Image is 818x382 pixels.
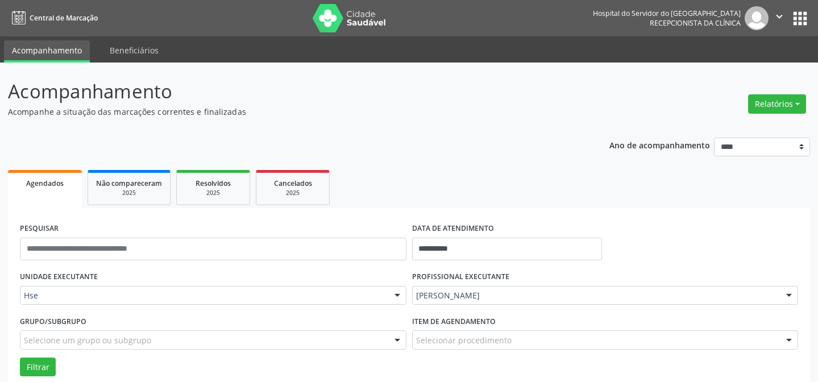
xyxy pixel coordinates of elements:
p: Ano de acompanhamento [609,138,710,152]
span: Agendados [26,178,64,188]
span: Recepcionista da clínica [650,18,741,28]
label: DATA DE ATENDIMENTO [412,220,494,238]
label: Grupo/Subgrupo [20,313,86,330]
div: 2025 [264,189,321,197]
span: Selecionar procedimento [416,334,512,346]
p: Acompanhamento [8,77,570,106]
span: Hse [24,290,383,301]
a: Beneficiários [102,40,167,60]
button: apps [790,9,810,28]
div: Hospital do Servidor do [GEOGRAPHIC_DATA] [593,9,741,18]
i:  [773,10,786,23]
div: 2025 [96,189,162,197]
span: Cancelados [274,178,312,188]
span: Selecione um grupo ou subgrupo [24,334,151,346]
span: [PERSON_NAME] [416,290,775,301]
button: Relatórios [748,94,806,114]
label: PROFISSIONAL EXECUTANTE [412,268,509,286]
span: Resolvidos [196,178,231,188]
p: Acompanhe a situação das marcações correntes e finalizadas [8,106,570,118]
label: UNIDADE EXECUTANTE [20,268,98,286]
label: Item de agendamento [412,313,496,330]
button: Filtrar [20,358,56,377]
span: Não compareceram [96,178,162,188]
a: Acompanhamento [4,40,90,63]
label: PESQUISAR [20,220,59,238]
div: 2025 [185,189,242,197]
span: Central de Marcação [30,13,98,23]
img: img [745,6,769,30]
